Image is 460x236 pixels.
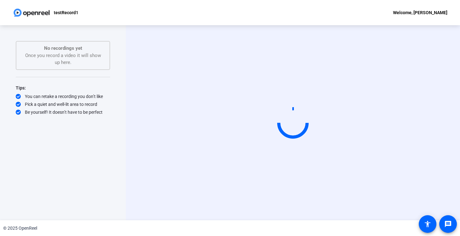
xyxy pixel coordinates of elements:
[13,6,51,19] img: OpenReel logo
[23,45,103,52] p: No recordings yet
[444,220,452,228] mat-icon: message
[424,220,431,228] mat-icon: accessibility
[23,45,103,66] div: Once you record a video it will show up here.
[16,101,110,107] div: Pick a quiet and well-lit area to record
[16,109,110,115] div: Be yourself! It doesn’t have to be perfect
[54,9,78,16] p: testRecord1
[393,9,447,16] div: Welcome, [PERSON_NAME]
[3,225,37,232] div: © 2025 OpenReel
[16,84,110,92] div: Tips:
[16,93,110,100] div: You can retake a recording you don’t like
